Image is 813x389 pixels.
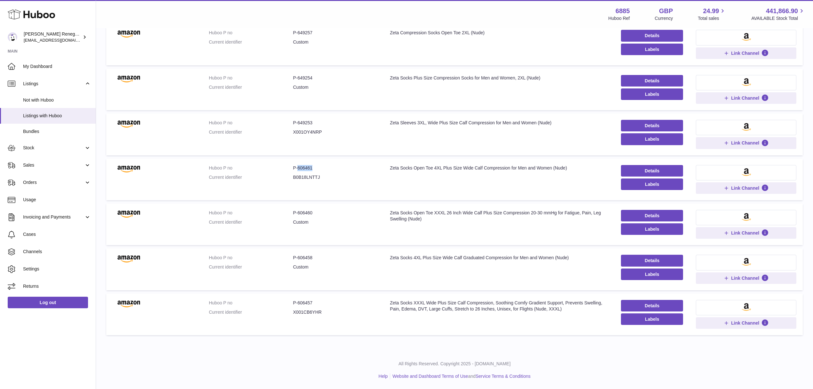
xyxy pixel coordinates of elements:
[696,227,796,239] button: Link Channel
[621,269,683,280] button: Labels
[293,84,377,90] dd: Custom
[392,374,468,379] a: Website and Dashboard Terms of Use
[621,210,683,221] a: Details
[742,303,751,311] img: amazon-small.png
[23,162,84,168] span: Sales
[293,120,377,126] dd: P-649253
[621,30,683,41] a: Details
[621,120,683,131] a: Details
[751,15,805,21] span: AVAILABLE Stock Total
[113,120,145,128] img: Zeta Sleeves 3XL, Wide Plus Size Calf Compression for Men and Women (Nude)
[616,7,630,15] strong: 6885
[23,63,91,70] span: My Dashboard
[23,113,91,119] span: Listings with Huboo
[731,95,759,101] span: Link Channel
[390,300,608,312] div: Zeta Socks XXXL Wide Plus Size Calf Compression, Soothing Comfy Gradient Support, Prevents Swelli...
[293,30,377,36] dd: P-649257
[113,30,145,37] img: Zeta Compression Socks Open Toe 2XL (Nude)
[621,223,683,235] button: Labels
[23,179,84,186] span: Orders
[390,255,608,261] div: Zeta Socks 4XL Plus Size Wide Calf Graduated Compression for Men and Women (Nude)
[731,275,759,281] span: Link Channel
[621,300,683,311] a: Details
[23,283,91,289] span: Returns
[24,37,94,43] span: [EMAIL_ADDRESS][DOMAIN_NAME]
[23,81,84,87] span: Listings
[209,30,293,36] dt: Huboo P no
[293,219,377,225] dd: Custom
[8,32,17,42] img: internalAdmin-6885@internal.huboo.com
[209,309,293,315] dt: Current identifier
[8,297,88,308] a: Log out
[696,182,796,194] button: Link Channel
[293,174,377,180] dd: B0B18LNTTJ
[742,258,751,266] img: amazon-small.png
[113,300,145,308] img: Zeta Socks XXXL Wide Plus Size Calf Compression, Soothing Comfy Gradient Support, Prevents Swelli...
[742,78,751,86] img: amazon-small.png
[698,15,726,21] span: Total sales
[209,39,293,45] dt: Current identifier
[621,178,683,190] button: Labels
[731,50,759,56] span: Link Channel
[766,7,798,15] span: 441,866.90
[731,230,759,236] span: Link Channel
[113,210,145,218] img: Zeta Socks Open Toe XXXL 26 Inch Wide Calf Plus Size Compression 20-30 mmHg for Fatigue, Pain, Le...
[23,97,91,103] span: Not with Huboo
[293,300,377,306] dd: P-606457
[476,374,531,379] a: Service Terms & Conditions
[621,75,683,87] a: Details
[621,44,683,55] button: Labels
[390,210,608,222] div: Zeta Socks Open Toe XXXL 26 Inch Wide Calf Plus Size Compression 20-30 mmHg for Fatigue, Pain, Le...
[24,31,81,43] div: [PERSON_NAME] Renegade Productions -UK account
[293,129,377,135] dd: X001OY4NRP
[293,309,377,315] dd: X001CB6YHR
[113,165,145,173] img: Zeta Socks Open Toe 4XL Plus Size Wide Calf Compression for Men and Women (Nude)
[23,128,91,135] span: Bundles
[113,255,145,262] img: Zeta Socks 4XL Plus Size Wide Calf Graduated Compression for Men and Women (Nude)
[293,75,377,81] dd: P-649254
[209,120,293,126] dt: Huboo P no
[23,197,91,203] span: Usage
[698,7,726,21] a: 24.99 Total sales
[621,133,683,145] button: Labels
[621,255,683,266] a: Details
[293,165,377,171] dd: P-606461
[731,185,759,191] span: Link Channel
[655,15,673,21] div: Currency
[209,129,293,135] dt: Current identifier
[696,317,796,329] button: Link Channel
[113,75,145,83] img: Zeta Socks Plus Size Compression Socks for Men and Women, 2XL (Nude)
[209,174,293,180] dt: Current identifier
[23,145,84,151] span: Stock
[621,165,683,177] a: Details
[209,75,293,81] dt: Huboo P no
[293,264,377,270] dd: Custom
[390,75,608,81] div: Zeta Socks Plus Size Compression Socks for Men and Women, 2XL (Nude)
[621,88,683,100] button: Labels
[751,7,805,21] a: 441,866.90 AVAILABLE Stock Total
[23,266,91,272] span: Settings
[379,374,388,379] a: Help
[742,33,751,41] img: amazon-small.png
[390,373,530,379] li: and
[209,264,293,270] dt: Current identifier
[209,84,293,90] dt: Current identifier
[659,7,673,15] strong: GBP
[608,15,630,21] div: Huboo Ref
[696,47,796,59] button: Link Channel
[390,120,608,126] div: Zeta Sleeves 3XL, Wide Plus Size Calf Compression for Men and Women (Nude)
[209,165,293,171] dt: Huboo P no
[621,313,683,325] button: Labels
[209,255,293,261] dt: Huboo P no
[209,219,293,225] dt: Current identifier
[390,165,608,171] div: Zeta Socks Open Toe 4XL Plus Size Wide Calf Compression for Men and Women (Nude)
[209,210,293,216] dt: Huboo P no
[703,7,719,15] span: 24.99
[696,92,796,104] button: Link Channel
[293,255,377,261] dd: P-606458
[293,210,377,216] dd: P-606460
[23,214,84,220] span: Invoicing and Payments
[209,300,293,306] dt: Huboo P no
[23,231,91,237] span: Cases
[101,361,808,367] p: All Rights Reserved. Copyright 2025 - [DOMAIN_NAME]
